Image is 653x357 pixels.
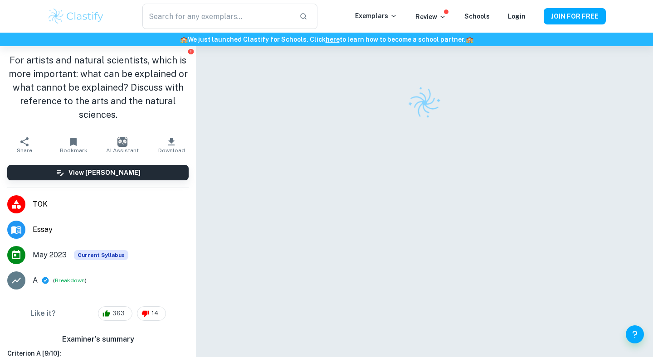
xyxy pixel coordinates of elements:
div: 14 [137,306,166,321]
span: 🏫 [180,36,188,43]
a: Schools [464,13,490,20]
a: here [326,36,340,43]
button: Bookmark [49,132,98,158]
h6: Examiner's summary [4,334,192,345]
h6: View [PERSON_NAME] [68,168,141,178]
span: ( ) [53,276,87,285]
img: Clastify logo [402,81,446,125]
span: May 2023 [33,250,67,261]
span: AI Assistant [106,147,139,154]
h6: We just launched Clastify for Schools. Click to learn how to become a school partner. [2,34,651,44]
span: Essay [33,224,189,235]
button: Breakdown [55,276,85,285]
span: 14 [146,309,163,318]
span: Current Syllabus [74,250,128,260]
span: TOK [33,199,189,210]
div: 363 [98,306,132,321]
span: 🏫 [466,36,473,43]
a: Login [508,13,526,20]
h6: Like it? [30,308,56,319]
p: A [33,275,38,286]
button: Report issue [187,48,194,55]
div: This exemplar is based on the current syllabus. Feel free to refer to it for inspiration/ideas wh... [74,250,128,260]
button: View [PERSON_NAME] [7,165,189,180]
span: Bookmark [60,147,88,154]
span: Download [158,147,185,154]
span: Share [17,147,32,154]
button: JOIN FOR FREE [544,8,606,24]
button: Download [147,132,196,158]
button: Help and Feedback [626,325,644,343]
button: AI Assistant [98,132,147,158]
p: Review [415,12,446,22]
input: Search for any exemplars... [142,4,292,29]
img: Clastify logo [47,7,105,25]
span: 363 [107,309,130,318]
p: Exemplars [355,11,397,21]
img: AI Assistant [117,137,127,147]
h1: For artists and natural scientists, which is more important: what can be explained or what cannot... [7,53,189,121]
